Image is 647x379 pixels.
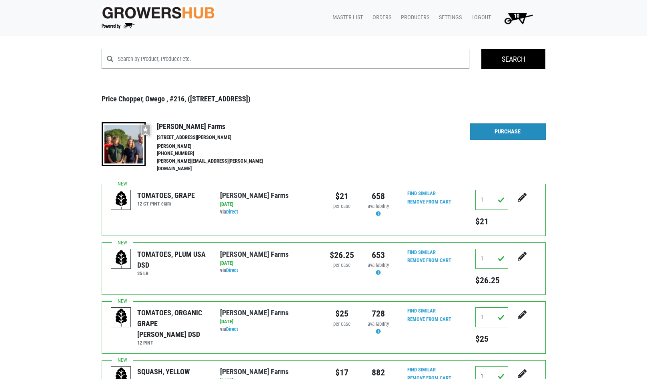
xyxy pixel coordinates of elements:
div: per case [330,321,354,328]
div: $17 [330,366,354,379]
div: TOMATOES, ORGANIC GRAPE [PERSON_NAME] DSD [137,307,208,340]
li: [PHONE_NUMBER] [157,150,280,157]
a: Settings [433,10,465,25]
li: [PERSON_NAME] [157,143,280,150]
div: 653 [366,249,391,262]
a: Direct [226,209,238,215]
span: availability [368,203,389,209]
li: [PERSON_NAME][EMAIL_ADDRESS][PERSON_NAME][DOMAIN_NAME] [157,157,280,173]
div: $25 [330,307,354,320]
div: 882 [366,366,391,379]
input: Remove From Cart [403,256,456,265]
div: via [220,267,317,274]
a: Find Similar [407,367,436,373]
div: 658 [366,190,391,203]
a: [PERSON_NAME] Farms [220,367,288,376]
input: Qty [475,190,508,210]
h3: Price Chopper, Owego , #216, ([STREET_ADDRESS]) [102,95,546,103]
h5: $21 [475,216,508,227]
img: thumbnail-8a08f3346781c529aa742b86dead986c.jpg [102,122,146,166]
img: placeholder-variety-43d6402dacf2d531de610a020419775a.svg [111,249,131,269]
input: Qty [475,307,508,327]
div: via [220,326,317,333]
a: Direct [226,267,238,273]
h5: $26.25 [475,275,508,286]
input: Search [481,49,545,69]
img: placeholder-variety-43d6402dacf2d531de610a020419775a.svg [111,308,131,328]
a: Logout [465,10,494,25]
div: [DATE] [220,318,317,326]
img: Cart [501,10,536,26]
div: per case [330,203,354,210]
li: [STREET_ADDRESS][PERSON_NAME] [157,134,280,141]
span: availability [368,321,389,327]
div: TOMATOES, PLUM USA DSD [137,249,208,270]
div: [DATE] [220,260,317,267]
h6: 25 LB [137,270,208,276]
a: Find Similar [407,249,436,255]
a: [PERSON_NAME] Farms [220,308,288,317]
h5: $25 [475,334,508,344]
a: Master List [326,10,366,25]
a: Find Similar [407,190,436,196]
div: [DATE] [220,201,317,208]
span: availability [368,262,389,268]
a: 10 [494,10,539,26]
input: Remove From Cart [403,315,456,324]
img: original-fc7597fdc6adbb9d0e2ae620e786d1a2.jpg [102,5,215,20]
h6: 12 PINT [137,340,208,346]
span: 10 [514,12,519,19]
a: Orders [366,10,395,25]
div: TOMATOES, GRAPE [137,190,195,201]
h6: 12 CT PINT clam [137,201,195,207]
a: Direct [226,326,238,332]
div: $26.25 [330,249,354,262]
div: 728 [366,307,391,320]
input: Qty [475,249,508,269]
a: [PERSON_NAME] Farms [220,250,288,258]
input: Remove From Cart [403,198,456,207]
h4: [PERSON_NAME] Farms [157,122,280,131]
img: placeholder-variety-43d6402dacf2d531de610a020419775a.svg [111,190,131,210]
a: Purchase [470,123,546,140]
div: $21 [330,190,354,203]
a: [PERSON_NAME] Farms [220,191,288,200]
div: per case [330,262,354,269]
a: Find Similar [407,308,436,314]
img: Powered by Big Wheelbarrow [102,23,135,29]
div: via [220,208,317,216]
input: Search by Product, Producer etc. [118,49,470,69]
a: Producers [395,10,433,25]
